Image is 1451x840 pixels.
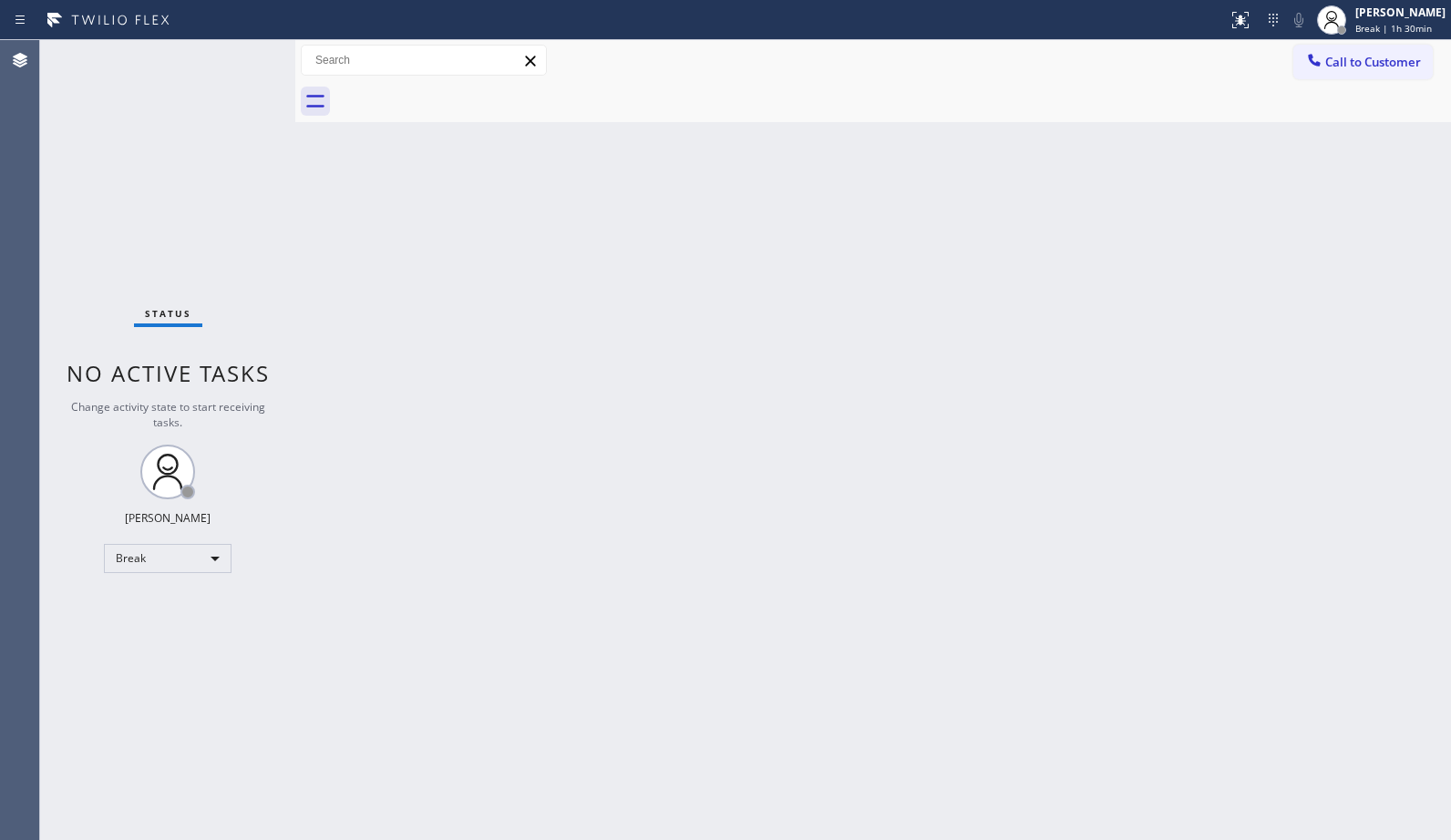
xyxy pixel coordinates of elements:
[1286,7,1312,33] button: Mute
[125,510,211,526] div: [PERSON_NAME]
[1293,45,1433,79] button: Call to Customer
[302,46,546,75] input: Search
[1355,22,1432,35] span: Break | 1h 30min
[1355,5,1446,20] div: [PERSON_NAME]
[104,544,232,573] div: Break
[145,307,191,320] span: Status
[71,399,265,430] span: Change activity state to start receiving tasks.
[67,358,270,388] span: No active tasks
[1325,54,1421,70] span: Call to Customer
